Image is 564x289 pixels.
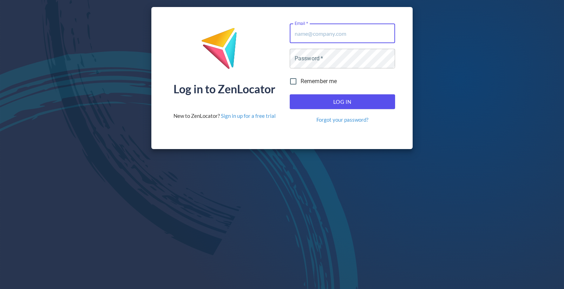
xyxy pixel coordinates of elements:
[290,94,395,109] button: Log In
[290,23,395,43] input: name@company.com
[201,27,248,75] img: ZenLocator
[297,97,387,106] span: Log In
[173,112,276,120] div: New to ZenLocator?
[221,113,276,119] a: Sign in up for a free trial
[316,116,368,123] a: Forgot your password?
[301,77,337,86] span: Remember me
[173,83,275,95] div: Log in to ZenLocator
